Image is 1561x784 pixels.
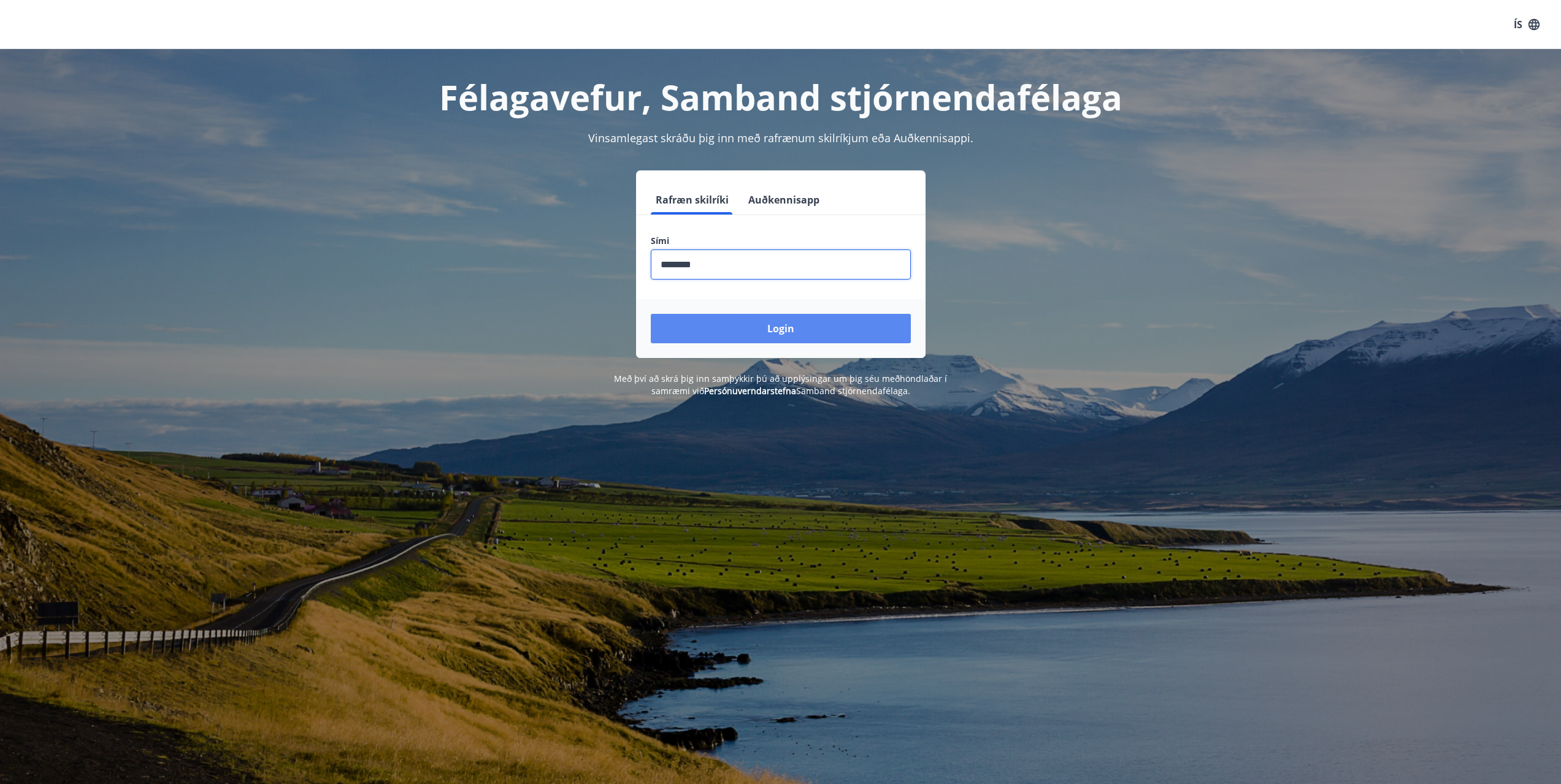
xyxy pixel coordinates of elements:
span: Vinsamlegast skráðu þig inn með rafrænum skilríkjum eða Auðkennisappi. [588,131,973,145]
span: Með því að skrá þig inn samþykkir þú að upplýsingar um þig séu meðhöndlaðar í samræmi við Samband... [614,373,947,397]
h1: Félagavefur, Samband stjórnendafélaga [354,74,1208,120]
button: Rafræn skilríki [651,185,734,215]
button: Login [651,314,911,343]
button: ÍS [1507,13,1546,36]
label: Sími [651,235,911,247]
a: Persónuverndarstefna [704,385,796,397]
button: Auðkennisapp [743,185,824,215]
